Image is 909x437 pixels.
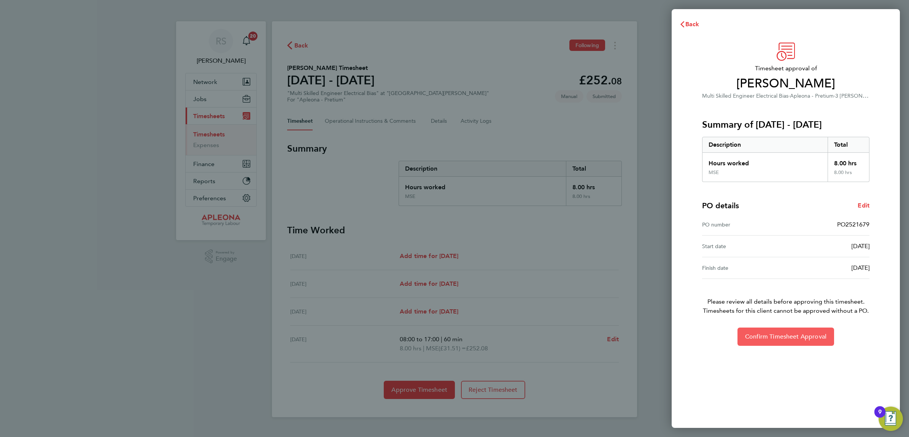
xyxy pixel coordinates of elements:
[702,64,869,73] span: Timesheet approval of
[837,221,869,228] span: PO2521679
[858,202,869,209] span: Edit
[828,137,869,152] div: Total
[834,93,835,99] span: ·
[702,119,869,131] h3: Summary of [DATE] - [DATE]
[702,200,739,211] h4: PO details
[693,279,879,315] p: Please review all details before approving this timesheet.
[828,169,869,182] div: 8.00 hrs
[745,333,826,340] span: Confirm Timesheet Approval
[737,328,834,346] button: Confirm Timesheet Approval
[786,263,869,272] div: [DATE]
[672,17,707,32] button: Back
[702,220,786,229] div: PO number
[693,306,879,315] span: Timesheets for this client cannot be approved without a PO.
[790,93,834,99] span: Apleona - Pretium
[702,137,828,152] div: Description
[788,93,790,99] span: ·
[828,153,869,169] div: 8.00 hrs
[702,93,788,99] span: Multi Skilled Engineer Electrical Bias
[709,169,719,176] div: MSE
[835,92,902,99] span: 3 [PERSON_NAME] Studios
[702,76,869,91] span: [PERSON_NAME]
[879,407,903,431] button: Open Resource Center, 9 new notifications
[858,201,869,210] a: Edit
[702,263,786,272] div: Finish date
[685,21,699,28] span: Back
[702,242,786,251] div: Start date
[702,153,828,169] div: Hours worked
[878,412,882,422] div: 9
[786,242,869,251] div: [DATE]
[702,137,869,182] div: Summary of 26 Jul - 01 Aug 2025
